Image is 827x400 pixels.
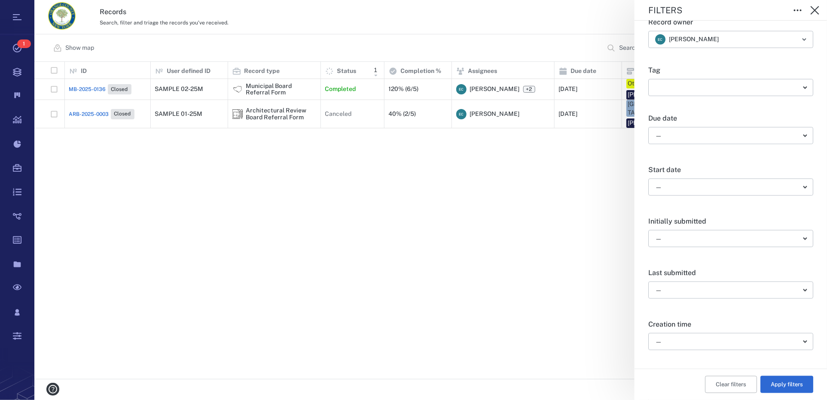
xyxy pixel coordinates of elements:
button: Clear filters [705,376,757,393]
p: Last submitted [648,268,813,278]
div: — [655,234,800,244]
p: Initially submitted [648,216,813,227]
button: Close [806,2,824,19]
button: Apply filters [760,376,813,393]
p: Due date [648,113,813,124]
div: E C [655,34,665,45]
p: Start date [648,165,813,175]
div: — [655,337,800,347]
span: [PERSON_NAME] [669,35,719,44]
p: Record owner [648,17,813,27]
div: — [655,182,800,192]
button: Toggle to Edit Boxes [789,2,806,19]
div: — [655,131,800,141]
span: Help [19,6,37,14]
p: Creation time [648,319,813,330]
div: Filters [648,6,782,15]
div: — [655,285,800,295]
p: Tag [648,65,813,76]
span: 1 [17,39,31,48]
button: Open [798,33,810,45]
